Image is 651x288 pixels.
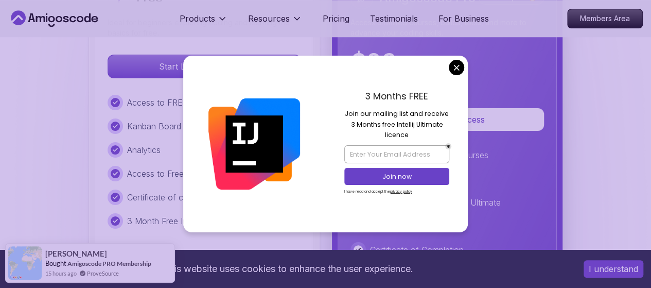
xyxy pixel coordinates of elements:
[350,50,397,75] p: $ 29
[567,9,643,28] a: Members Area
[45,249,107,258] span: [PERSON_NAME]
[67,260,151,267] a: Amigoscode PRO Membership
[180,12,227,33] button: Products
[127,96,220,109] p: Access to FREE courses
[108,55,301,78] button: Start Learning for Free
[8,258,568,280] div: This website uses cookies to enhance the user experience.
[438,12,489,25] a: For Business
[370,244,464,256] p: Certificate of Completion
[127,144,161,156] p: Analytics
[87,269,119,278] a: ProveSource
[45,269,77,278] span: 15 hours ago
[108,55,301,78] p: Start Learning for Free
[127,215,258,227] p: 3 Month Free IntelliJ IDEA Ultimate
[370,12,418,25] a: Testimonials
[127,191,220,204] p: Certificate of completion
[248,12,290,25] p: Resources
[180,12,215,25] p: Products
[323,12,349,25] a: Pricing
[248,12,302,33] button: Resources
[584,260,643,278] button: Accept cookies
[108,61,301,72] a: Start Learning for Free
[127,167,227,180] p: Access to Free TextBooks
[8,246,42,280] img: provesource social proof notification image
[127,120,181,132] p: Kanban Board
[45,259,66,267] span: Bought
